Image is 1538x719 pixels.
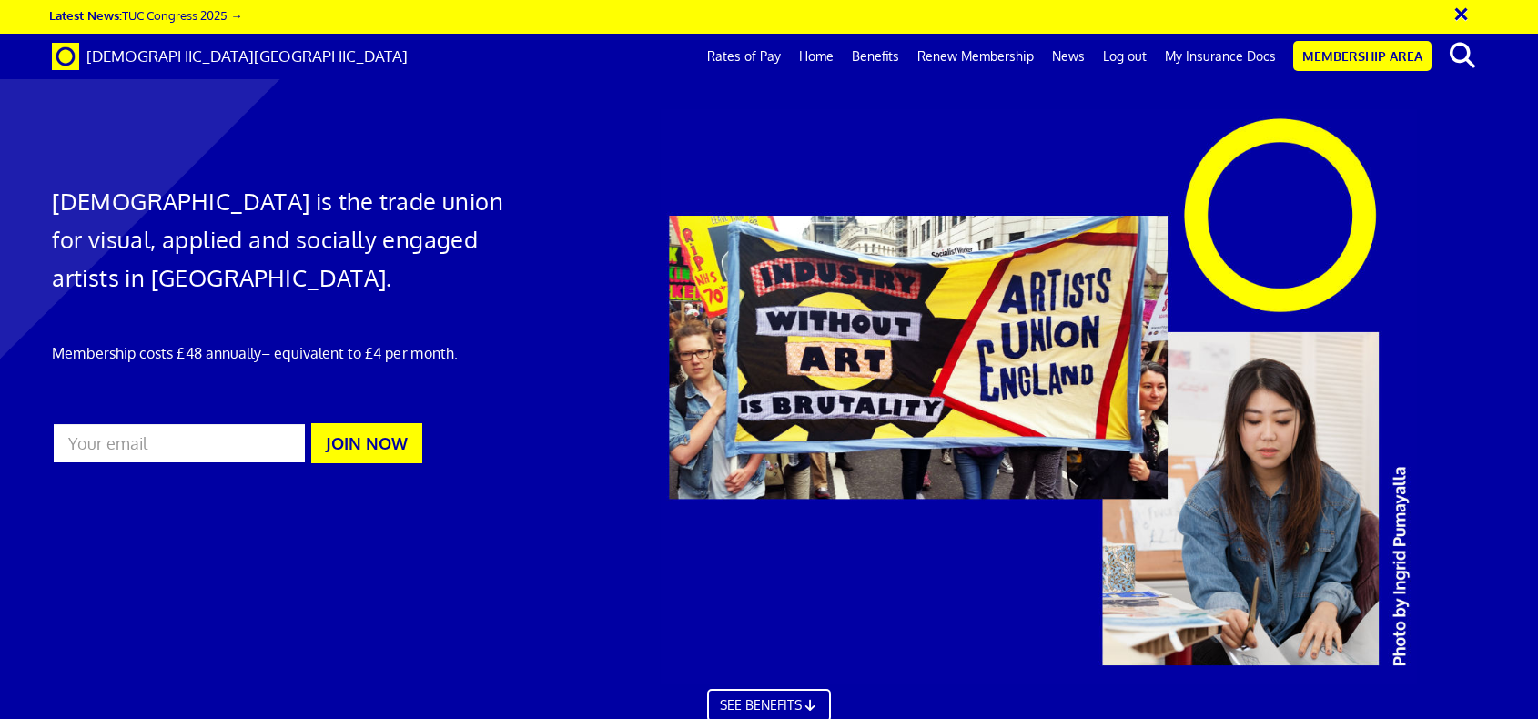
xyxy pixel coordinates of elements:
span: [DEMOGRAPHIC_DATA][GEOGRAPHIC_DATA] [86,46,408,66]
button: JOIN NOW [311,423,422,463]
a: Home [790,34,843,79]
input: Your email [52,422,307,464]
a: Brand [DEMOGRAPHIC_DATA][GEOGRAPHIC_DATA] [38,34,421,79]
h1: [DEMOGRAPHIC_DATA] is the trade union for visual, applied and socially engaged artists in [GEOGRA... [52,182,511,297]
a: Renew Membership [908,34,1043,79]
a: Latest News:TUC Congress 2025 → [49,7,242,23]
a: Rates of Pay [698,34,790,79]
a: Membership Area [1293,41,1432,71]
strong: Latest News: [49,7,122,23]
a: Log out [1094,34,1156,79]
button: search [1435,36,1491,75]
a: My Insurance Docs [1156,34,1285,79]
a: News [1043,34,1094,79]
a: Benefits [843,34,908,79]
p: Membership costs £48 annually – equivalent to £4 per month. [52,342,511,364]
